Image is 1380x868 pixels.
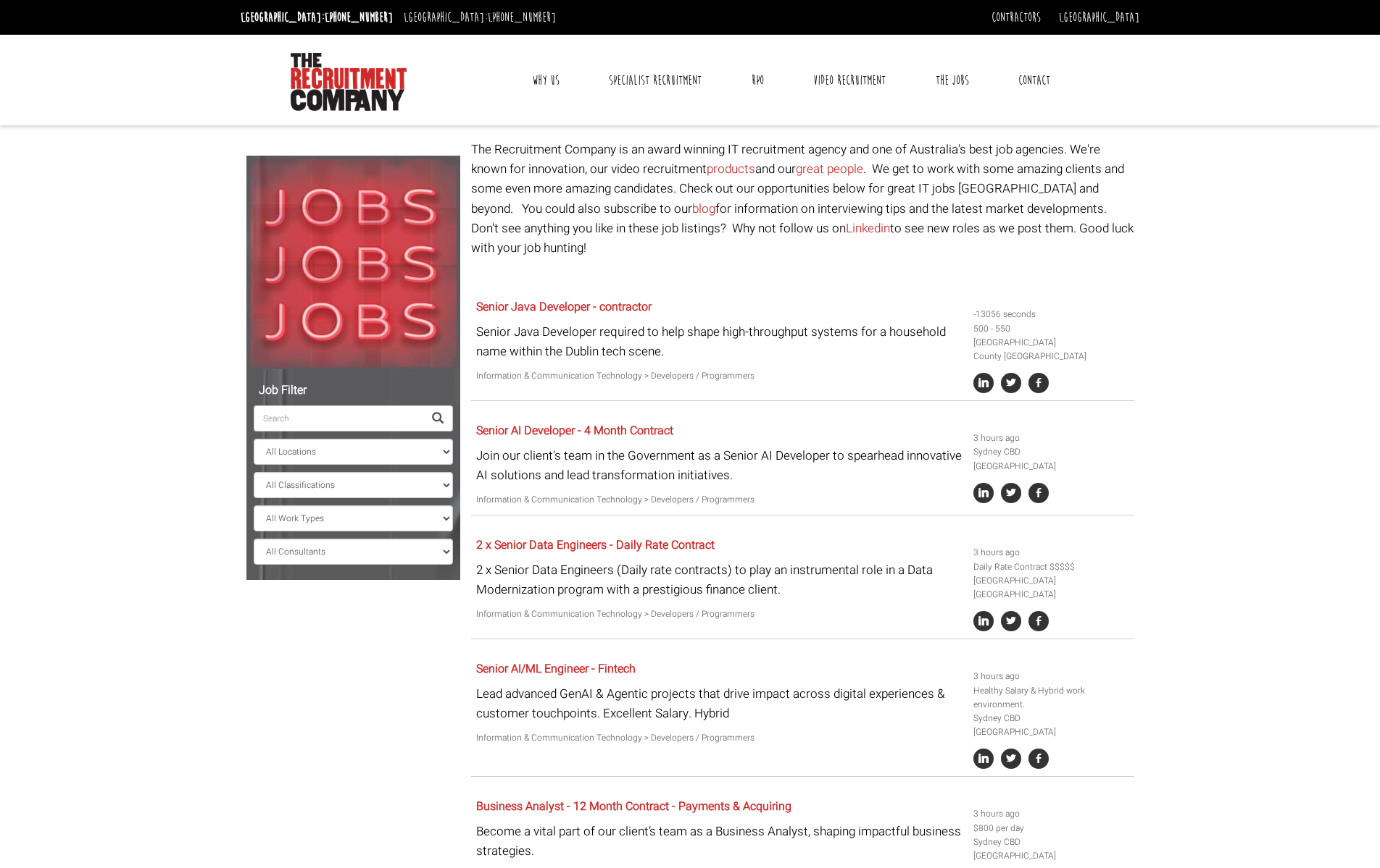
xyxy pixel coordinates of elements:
li: Sydney CBD [GEOGRAPHIC_DATA] [973,712,1128,739]
li: 3 hours ago [973,807,1128,821]
li: -13056 seconds [973,308,1128,321]
p: Information & Communication Technology > Developers / Programmers [476,369,963,383]
li: 500 - 550 [973,322,1128,336]
a: Senior AI Developer - 4 Month Contract [476,422,673,439]
a: Contact [1007,62,1061,98]
li: [GEOGRAPHIC_DATA] [GEOGRAPHIC_DATA] [973,574,1128,602]
a: Contractors [992,9,1041,25]
p: Information & Communication Technology > Developers / Programmers [476,493,963,507]
p: Join our client's team in the Government as a Senior AI Developer to spearhead innovative AI solu... [476,446,963,485]
img: The Recruitment Company [291,53,407,111]
li: $800 per day [973,822,1128,835]
p: Senior Java Developer required to help shape high-throughput systems for a household name within ... [476,322,963,361]
p: The Recruitment Company is an award winning IT recruitment agency and one of Australia's best job... [471,140,1134,258]
img: Jobs, Jobs, Jobs [246,156,460,369]
a: The Jobs [925,62,980,98]
a: Business Analyst - 12 Month Contract - Payments & Acquiring [476,798,791,815]
li: 3 hours ago [973,670,1128,683]
a: [PHONE_NUMBER] [488,9,556,25]
a: great people [796,160,863,178]
li: [GEOGRAPHIC_DATA]: [237,6,396,29]
a: Video Recruitment [802,62,897,98]
p: Information & Communication Technology > Developers / Programmers [476,731,963,745]
a: Senior AI/ML Engineer - Fintech [476,660,636,678]
a: 2 x Senior Data Engineers - Daily Rate Contract [476,536,715,554]
p: 2 x Senior Data Engineers (Daily rate contracts) to play an instrumental role in a Data Moderniza... [476,560,963,599]
li: 3 hours ago [973,431,1128,445]
li: Healthy Salary & Hybrid work environment. [973,684,1128,712]
a: Senior Java Developer - contractor [476,298,652,316]
a: [PHONE_NUMBER] [325,9,393,25]
a: Why Us [521,62,570,98]
input: Search [254,405,423,431]
p: Lead advanced GenAI & Agentic projects that drive impact across digital experiences & customer to... [476,684,963,723]
p: Become a vital part of our client’s team as a Business Analyst, shaping impactful business strate... [476,822,963,861]
a: Linkedin [846,219,890,237]
h5: Job Filter [254,384,453,397]
li: [GEOGRAPHIC_DATA]: [400,6,560,29]
p: Information & Communication Technology > Developers / Programmers [476,607,963,621]
li: 3 hours ago [973,546,1128,560]
li: Daily Rate Contract $$$$$ [973,560,1128,574]
a: Specialist Recruitment [598,62,712,98]
li: Sydney CBD [GEOGRAPHIC_DATA] [973,835,1128,863]
a: products [707,160,755,178]
a: [GEOGRAPHIC_DATA] [1059,9,1139,25]
a: blog [692,200,715,218]
a: RPO [741,62,775,98]
li: [GEOGRAPHIC_DATA] County [GEOGRAPHIC_DATA] [973,336,1128,363]
li: Sydney CBD [GEOGRAPHIC_DATA] [973,445,1128,473]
